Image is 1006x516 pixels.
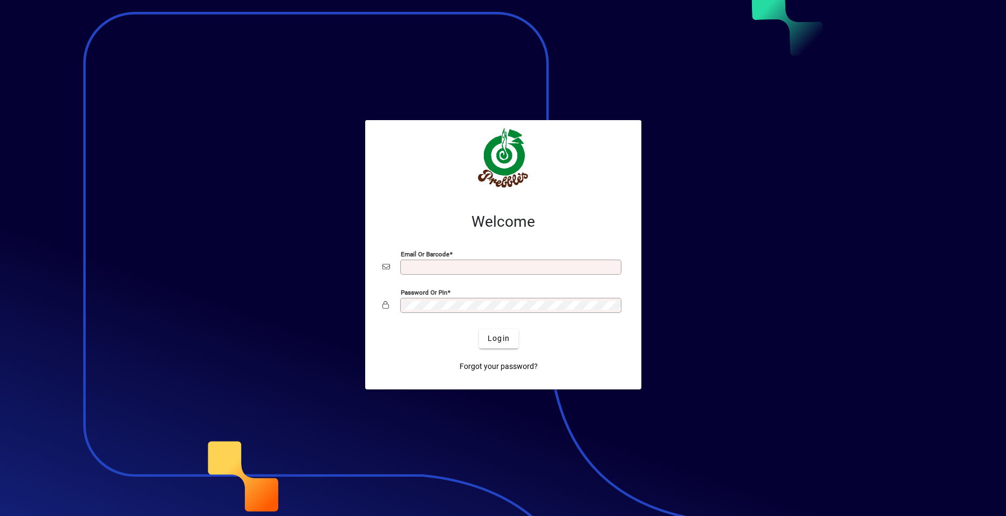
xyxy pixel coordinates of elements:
[382,213,624,231] h2: Welcome
[455,357,542,376] a: Forgot your password?
[479,329,518,348] button: Login
[401,250,449,257] mat-label: Email or Barcode
[488,333,510,344] span: Login
[401,288,447,296] mat-label: Password or Pin
[460,361,538,372] span: Forgot your password?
